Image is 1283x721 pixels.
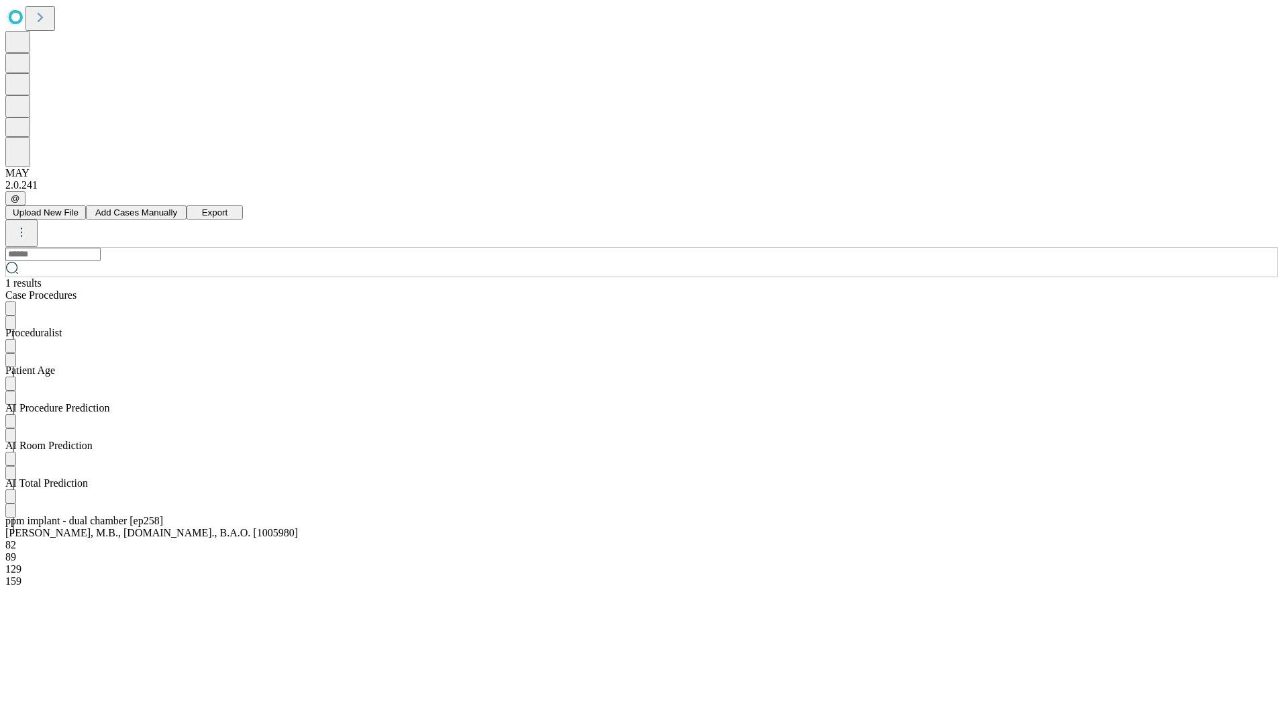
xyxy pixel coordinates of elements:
[5,339,16,353] button: Sort
[5,440,93,451] span: Patient in room to patient out of room
[5,167,1278,179] div: MAY
[5,353,16,367] button: Menu
[5,391,16,405] button: Menu
[5,428,16,442] button: Menu
[5,402,110,414] span: Time-out to extubation/pocket closure
[5,414,16,428] button: Sort
[187,205,243,220] button: Export
[86,205,187,220] button: Add Cases Manually
[5,477,88,489] span: Includes set-up, patient in-room to patient out-of-room, and clean-up
[95,207,177,218] span: Add Cases Manually
[5,575,21,587] span: 159
[5,527,1151,539] div: [PERSON_NAME], M.B., [DOMAIN_NAME]., B.A.O. [1005980]
[202,207,228,218] span: Export
[5,289,76,301] span: Scheduled procedures
[5,563,21,575] span: 129
[5,515,1151,527] div: ppm implant - dual chamber [ep258]
[5,377,16,391] button: Sort
[5,365,55,376] span: Patient Age
[5,301,16,316] button: Sort
[5,220,38,247] button: kebab-menu
[5,466,16,480] button: Menu
[5,539,1151,551] div: 82
[11,193,20,203] span: @
[187,206,243,218] a: Export
[5,503,16,518] button: Menu
[5,551,16,563] span: 89
[13,207,79,218] span: Upload New File
[5,316,16,330] button: Menu
[5,205,86,220] button: Upload New File
[5,489,16,503] button: Sort
[5,277,42,289] span: 1 results
[5,452,16,466] button: Sort
[5,327,62,338] span: Proceduralist
[5,179,1278,191] div: 2.0.241
[5,191,25,205] button: @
